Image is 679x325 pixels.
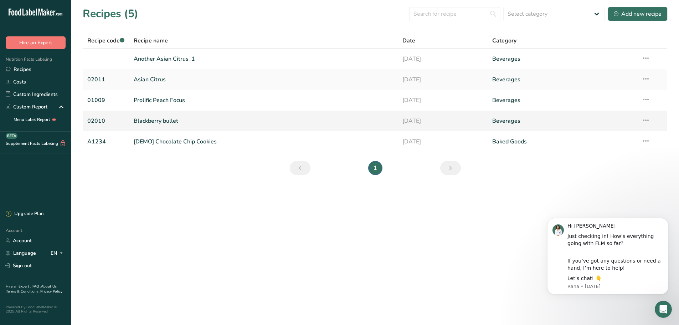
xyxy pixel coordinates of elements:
[87,134,125,149] a: A1234
[134,113,394,128] a: Blackberry bullet
[440,161,461,175] a: Next page
[6,289,40,294] a: Terms & Conditions .
[134,93,394,108] a: Prolific Peach Focus
[6,210,43,218] div: Upgrade Plan
[492,134,633,149] a: Baked Goods
[402,134,484,149] a: [DATE]
[134,51,394,66] a: Another Asian Citrus_1
[492,93,633,108] a: Beverages
[32,284,41,289] a: FAQ .
[409,7,500,21] input: Search for recipe
[608,7,668,21] button: Add new recipe
[51,249,66,258] div: EN
[134,36,168,45] span: Recipe name
[492,72,633,87] a: Beverages
[6,247,36,259] a: Language
[492,36,516,45] span: Category
[536,207,679,306] iframe: Intercom notifications message
[402,51,484,66] a: [DATE]
[6,36,66,49] button: Hire an Expert
[83,6,138,22] h1: Recipes (5)
[6,133,17,139] div: BETA
[87,72,125,87] a: 02011
[6,284,31,289] a: Hire an Expert .
[6,305,66,314] div: Powered By FoodLabelMaker © 2025 All Rights Reserved
[402,113,484,128] a: [DATE]
[655,301,672,318] iframe: Intercom live chat
[492,51,633,66] a: Beverages
[87,37,124,45] span: Recipe code
[87,113,125,128] a: 02010
[40,289,62,294] a: Privacy Policy
[134,72,394,87] a: Asian Citrus
[87,93,125,108] a: 01009
[614,10,662,18] div: Add new recipe
[6,284,57,294] a: About Us .
[492,113,633,128] a: Beverages
[6,103,47,111] div: Custom Report
[402,36,415,45] span: Date
[402,72,484,87] a: [DATE]
[134,134,394,149] a: [DEMO] Chocolate Chip Cookies
[290,161,310,175] a: Previous page
[402,93,484,108] a: [DATE]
